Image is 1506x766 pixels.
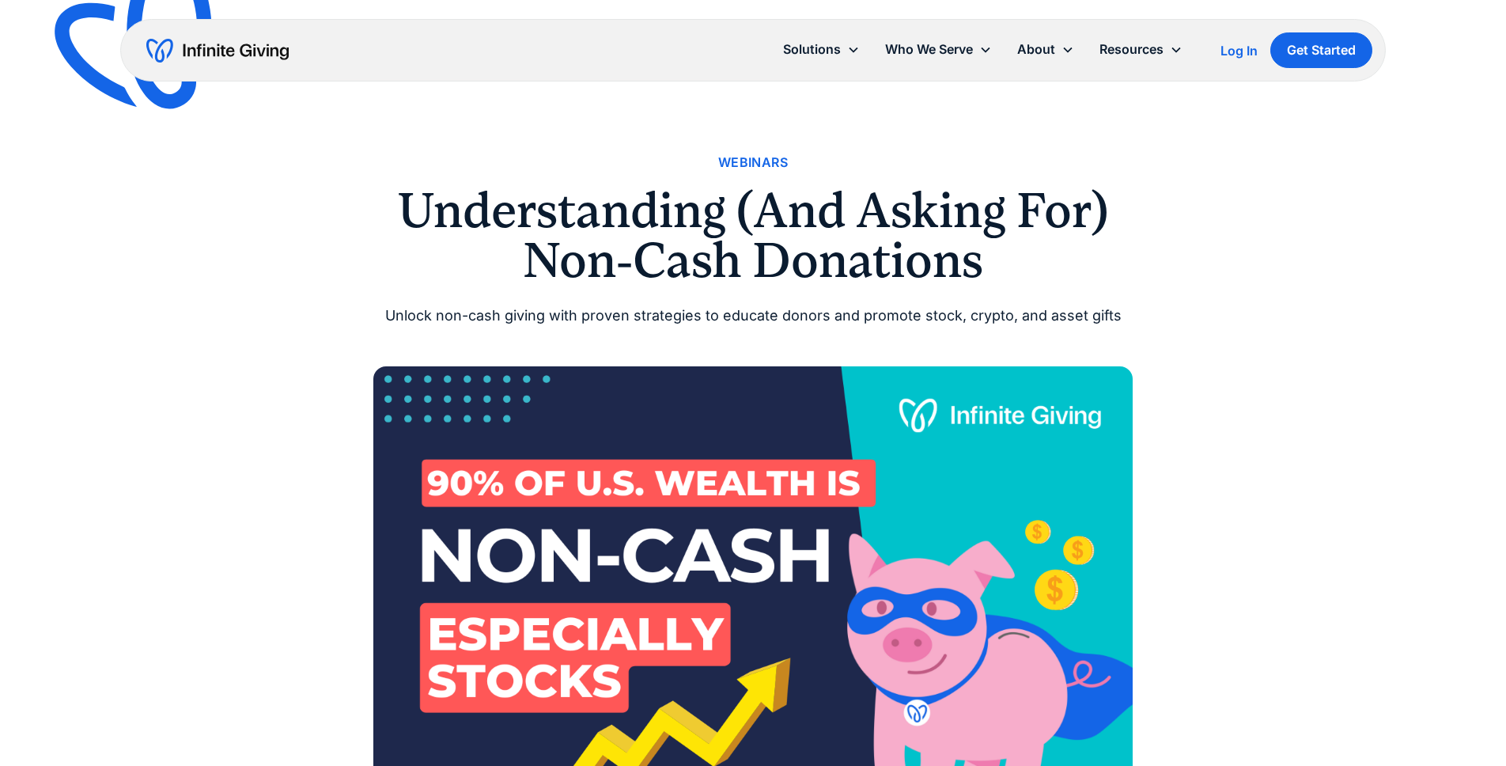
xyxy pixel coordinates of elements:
div: Unlock non-cash giving with proven strategies to educate donors and promote stock, crypto, and as... [373,304,1133,328]
a: Webinars [718,152,788,173]
div: Log In [1220,44,1258,57]
div: Who We Serve [885,39,973,60]
div: About [1017,39,1055,60]
a: Get Started [1270,32,1372,68]
div: About [1005,32,1087,66]
h1: Understanding (And Asking For) Non-Cash Donations [373,186,1133,285]
div: Solutions [770,32,872,66]
a: home [146,38,289,63]
a: Log In [1220,41,1258,60]
div: Who We Serve [872,32,1005,66]
div: Solutions [783,39,841,60]
div: Resources [1099,39,1164,60]
div: Resources [1087,32,1195,66]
